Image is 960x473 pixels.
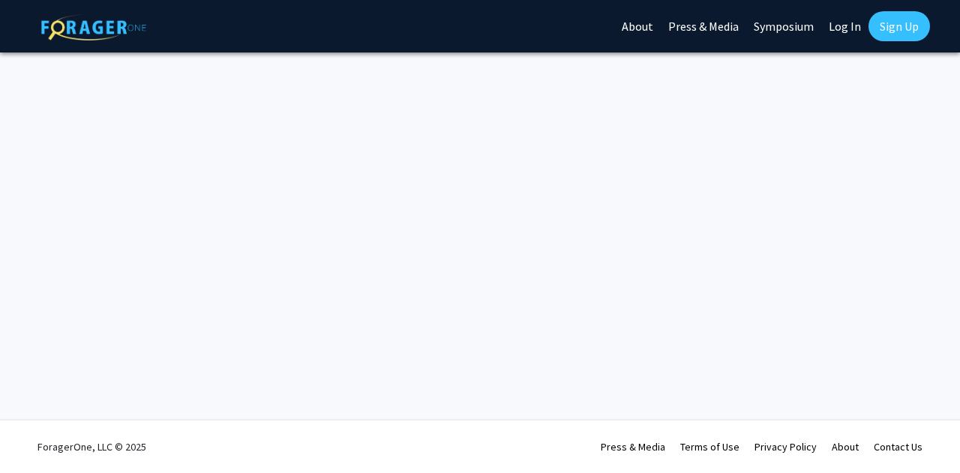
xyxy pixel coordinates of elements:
a: Press & Media [601,440,665,454]
a: About [832,440,859,454]
a: Privacy Policy [754,440,817,454]
a: Contact Us [874,440,922,454]
img: ForagerOne Logo [41,14,146,40]
a: Terms of Use [680,440,739,454]
div: ForagerOne, LLC © 2025 [37,421,146,473]
a: Sign Up [868,11,930,41]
